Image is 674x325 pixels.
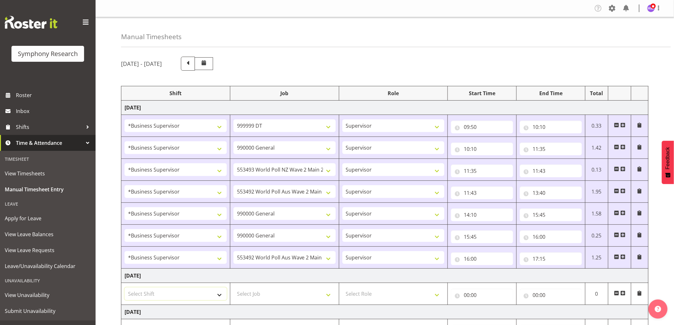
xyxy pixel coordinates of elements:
span: Time & Attendance [16,138,83,148]
input: Click to select... [520,121,582,133]
span: Inbox [16,106,92,116]
td: 1.58 [585,203,608,225]
h4: Manual Timesheets [121,33,182,40]
span: View Leave Requests [5,245,91,255]
td: 1.25 [585,247,608,269]
td: 1.95 [585,181,608,203]
img: Rosterit website logo [5,16,57,29]
div: Total [589,89,605,97]
td: [DATE] [121,305,649,319]
div: Start Time [451,89,513,97]
a: View Leave Balances [2,226,94,242]
span: Feedback [665,147,671,169]
button: Feedback - Show survey [662,141,674,184]
td: 1.42 [585,137,608,159]
div: Shift [125,89,227,97]
input: Click to select... [520,187,582,199]
span: Apply for Leave [5,214,91,223]
span: View Leave Balances [5,230,91,239]
input: Click to select... [451,252,513,265]
div: Job [233,89,336,97]
div: Unavailability [2,274,94,287]
a: Apply for Leave [2,210,94,226]
input: Click to select... [451,121,513,133]
td: 0.25 [585,225,608,247]
span: View Unavailability [5,290,91,300]
input: Click to select... [451,208,513,221]
a: View Timesheets [2,166,94,181]
div: Symphony Research [18,49,78,59]
a: Submit Unavailability [2,303,94,319]
a: Leave/Unavailability Calendar [2,258,94,274]
a: Manual Timesheet Entry [2,181,94,197]
td: 0 [585,283,608,305]
input: Click to select... [451,230,513,243]
input: Click to select... [520,230,582,243]
input: Click to select... [520,289,582,301]
span: Shifts [16,122,83,132]
span: Roster [16,90,92,100]
input: Click to select... [520,208,582,221]
input: Click to select... [451,165,513,177]
img: hitesh-makan1261.jpg [647,4,655,12]
span: View Timesheets [5,169,91,178]
div: Timesheet [2,152,94,166]
input: Click to select... [520,143,582,155]
td: [DATE] [121,269,649,283]
div: Role [342,89,445,97]
input: Click to select... [520,165,582,177]
span: Manual Timesheet Entry [5,185,91,194]
td: 0.13 [585,159,608,181]
div: End Time [520,89,582,97]
input: Click to select... [451,187,513,199]
div: Leave [2,197,94,210]
td: [DATE] [121,101,649,115]
input: Click to select... [451,143,513,155]
input: Click to select... [451,289,513,301]
td: 0.33 [585,115,608,137]
h5: [DATE] - [DATE] [121,60,162,67]
a: View Leave Requests [2,242,94,258]
span: Submit Unavailability [5,306,91,316]
span: Leave/Unavailability Calendar [5,261,91,271]
input: Click to select... [520,252,582,265]
a: View Unavailability [2,287,94,303]
img: help-xxl-2.png [655,306,661,312]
